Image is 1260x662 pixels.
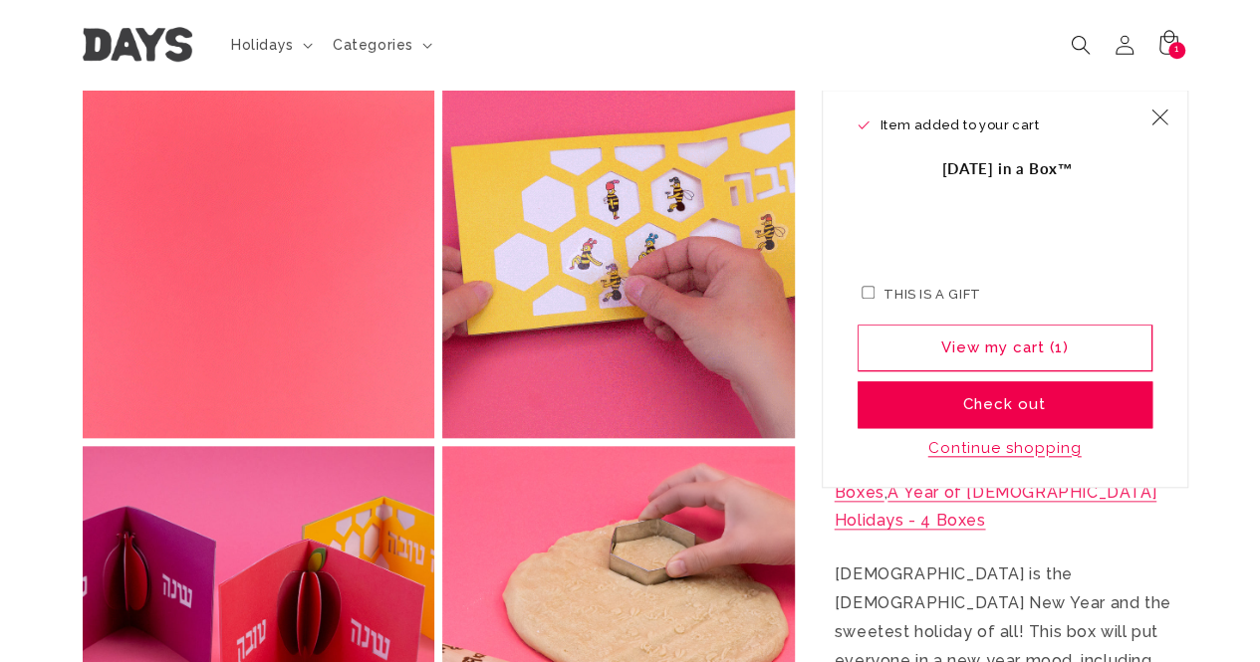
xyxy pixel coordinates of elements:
summary: Holidays [219,24,321,66]
img: Rosh Hashanah in a Box (7840395493614) [858,164,927,234]
h3: [DATE] in a Box™ [942,159,1074,179]
img: Days United [83,28,192,63]
span: Holidays [231,36,294,54]
a: View my cart (1) [858,325,1152,371]
span: Categories [333,36,413,54]
a: A Year of [DEMOGRAPHIC_DATA] Holidays - 4 Boxes [835,483,1156,531]
span: 1 [1174,42,1179,59]
button: Close [1138,96,1182,139]
summary: Search [1059,23,1103,67]
label: This is a gift [883,287,980,302]
h2: Item added to your cart [858,115,1138,135]
a: A Year of [DEMOGRAPHIC_DATA] Holidays - 9 Boxes [835,425,1127,502]
button: Check out [858,381,1152,428]
div: Item added to your cart [822,90,1188,489]
button: Continue shopping [922,438,1088,458]
summary: Categories [321,24,440,66]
